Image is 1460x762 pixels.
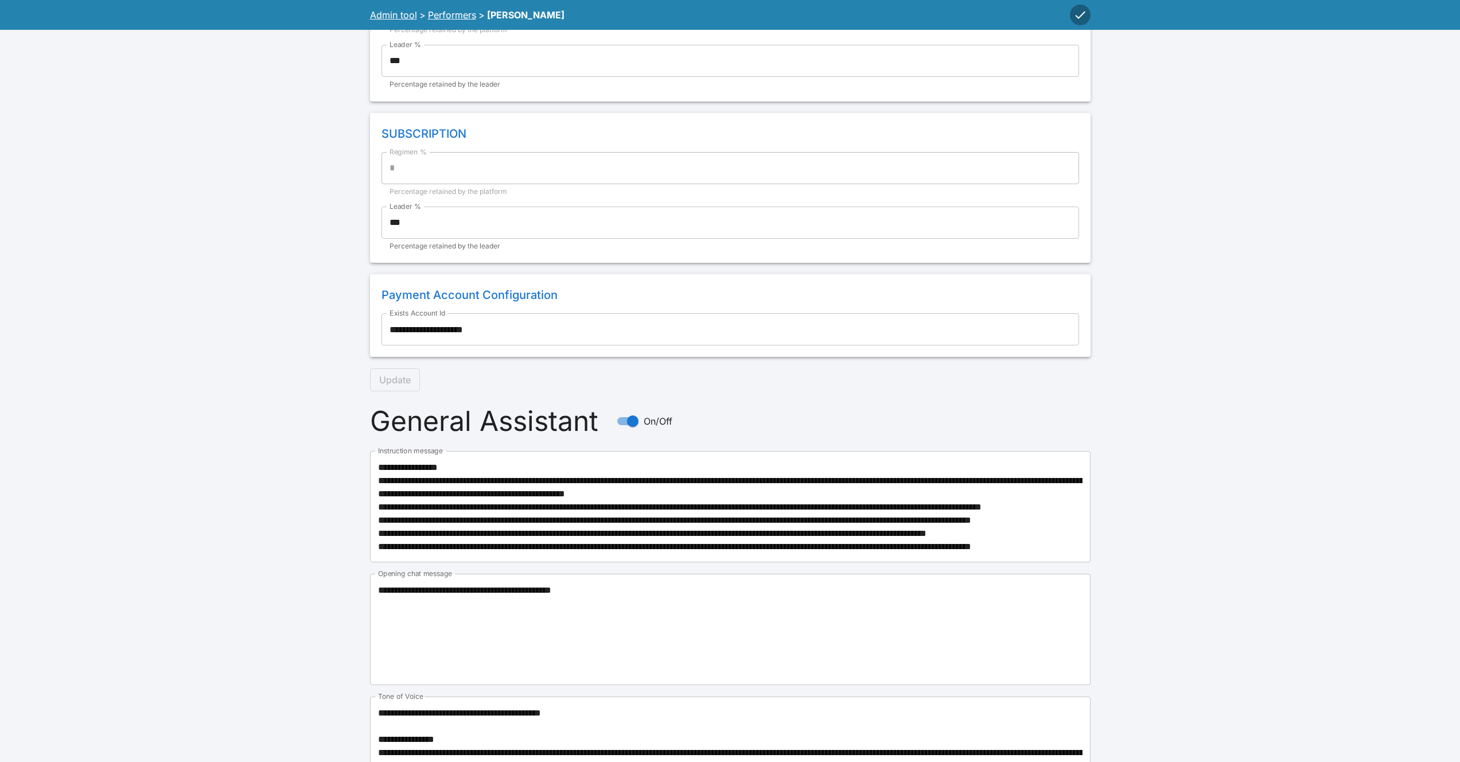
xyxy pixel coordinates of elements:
[478,8,485,22] div: >
[378,691,423,701] label: Tone of Voice
[390,79,1071,90] p: Percentage retained by the leader
[390,147,427,157] label: Regimen %
[390,240,1071,252] p: Percentage retained by the leader
[419,8,426,22] div: >
[390,201,421,211] label: Leader %
[390,308,446,318] label: Exists Account Id
[370,405,598,437] h3: General Assistant
[644,414,672,428] span: On/Off
[378,446,443,456] label: Instruction message
[370,9,417,21] a: Admin tool
[381,125,1079,143] h6: SUBSCRIPTION
[381,286,1079,304] h6: Payment Account Configuration
[390,40,421,49] label: Leader %
[487,8,564,22] div: [PERSON_NAME]
[378,569,452,578] label: Opening chat message
[390,186,1071,197] p: Percentage retained by the platform
[428,9,476,21] a: Performers
[1070,5,1091,25] button: Save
